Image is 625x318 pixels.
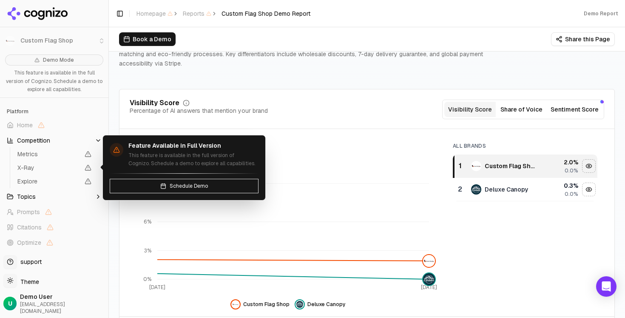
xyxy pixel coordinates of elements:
[144,247,151,254] tspan: 3%
[130,100,179,106] div: Visibility Score
[17,278,39,286] span: Theme
[582,159,596,173] button: Hide custom flag shop data
[421,284,437,291] tspan: [DATE]
[43,57,74,63] span: Demo Mode
[565,191,578,198] span: 0.0%
[3,251,105,265] button: Toolbox
[471,161,481,171] img: custom flag shop
[454,155,597,178] tr: 1custom flag shopCustom Flag Shop2.0%0.0%Hide custom flag shop data
[17,258,42,266] span: support
[551,32,615,46] button: Share this Page
[243,301,290,308] span: Custom Flag Shop
[3,105,105,118] div: Platform
[136,9,173,18] span: Homepage
[170,183,208,189] span: Schedule Demo
[496,102,547,117] button: Share of Voice
[119,32,176,46] button: Book a Demo
[596,276,616,297] div: Open Intercom Messenger
[3,190,105,203] button: Topics
[144,218,151,225] tspan: 6%
[3,134,105,147] button: Competition
[454,178,597,201] tr: 2deluxe canopyDeluxe Canopy0.3%0.0%Hide deluxe canopy data
[5,69,103,94] p: This feature is available in the full version of Cognizo. Schedule a demo to explore all capabili...
[295,299,346,309] button: Hide deluxe canopy data
[547,102,602,117] button: Sentiment Score
[17,163,80,172] span: X-Ray
[232,301,239,308] img: custom flag shop
[17,121,33,129] span: Home
[136,9,310,18] nav: breadcrumb
[110,179,259,193] button: Schedule Demo
[307,301,346,308] span: Deluxe Canopy
[17,223,42,232] span: Citations
[183,9,211,18] span: Reports
[8,299,12,308] span: U
[453,143,597,149] div: All Brands
[458,161,463,171] div: 1
[20,301,105,315] span: [EMAIL_ADDRESS][DOMAIN_NAME]
[128,142,259,150] h4: Feature Available in Full Version
[542,158,578,166] div: 2.0 %
[542,181,578,190] div: 0.3 %
[17,150,80,158] span: Metrics
[17,208,40,216] span: Prompts
[423,255,435,267] img: custom flag shop
[17,192,36,201] span: Topics
[17,136,50,145] span: Competition
[17,238,41,247] span: Optimize
[457,184,463,195] div: 2
[453,155,597,201] div: Data table
[222,9,310,18] span: Custom Flag Shop Demo Report
[423,273,435,285] img: deluxe canopy
[565,167,578,174] span: 0.0%
[444,102,496,117] button: Visibility Score
[128,152,259,168] p: This feature is available in the full version of Cognizo. Schedule a demo to explore all capabili...
[143,276,151,283] tspan: 0%
[471,184,481,195] img: deluxe canopy
[17,177,80,186] span: Explore
[584,10,618,17] div: Demo Report
[20,292,105,301] span: Demo User
[149,284,165,291] tspan: [DATE]
[230,299,290,309] button: Hide custom flag shop data
[296,301,303,308] img: deluxe canopy
[582,183,596,196] button: Hide deluxe canopy data
[485,162,535,170] div: Custom Flag Shop
[130,106,268,115] div: Percentage of AI answers that mention your brand
[485,185,528,194] div: Deluxe Canopy
[140,143,436,158] div: 2.0%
